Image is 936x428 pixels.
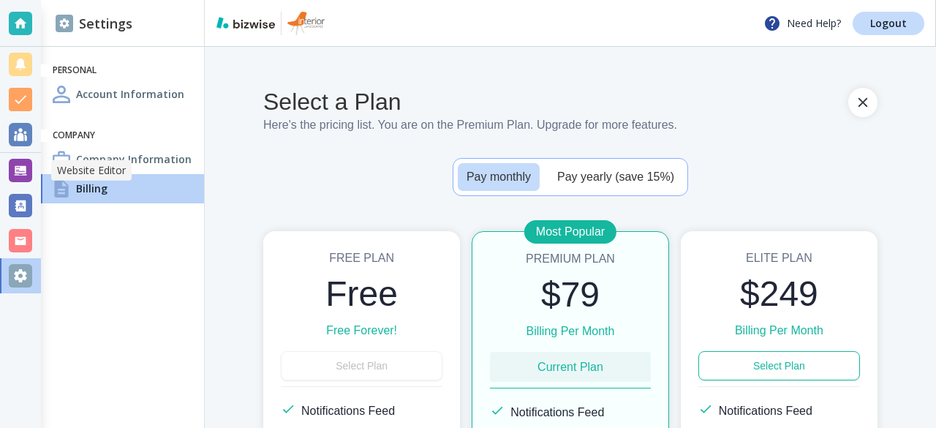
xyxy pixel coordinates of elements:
[853,12,924,35] a: Logout
[56,15,73,32] img: DashboardSidebarSettings.svg
[281,321,442,339] h6: Free Forever!
[281,249,442,267] h6: Free Plan
[490,249,651,268] h6: Premium Plan
[76,86,184,102] h4: Account Information
[698,273,860,315] h2: $249
[56,14,132,34] h2: Settings
[698,249,860,267] h6: Elite Plan
[53,129,192,142] h6: Company
[698,351,860,380] button: Select Plan
[281,273,442,315] h2: Free
[490,322,651,340] h6: Billing Per Month
[263,88,677,116] h4: Select a Plan
[41,80,204,109] a: Account InformationAccount Information
[216,17,275,29] img: bizwise
[263,116,677,134] h6: Here's the pricing list. You are on the Premium Plan . Upgrade for more features.
[698,321,860,339] h6: Billing Per Month
[76,181,107,196] h4: Billing
[763,15,841,32] p: Need Help?
[53,64,192,77] h6: Personal
[458,163,540,191] button: Pay monthly
[510,403,604,421] h6: Notifications Feed
[537,358,603,376] h6: Current Plan
[41,145,204,174] a: Company InformationCompany Information
[719,402,812,420] h6: Notifications Feed
[76,151,192,167] h4: Company Information
[536,223,605,241] p: Most Popular
[548,163,683,191] button: Pay yearly (save 15%)
[287,12,325,35] img: Interior Landscapes
[490,274,651,316] h2: $79
[301,402,395,420] h6: Notifications Feed
[57,163,126,178] p: Website Editor
[41,174,204,203] a: BillingBilling
[870,18,907,29] p: Logout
